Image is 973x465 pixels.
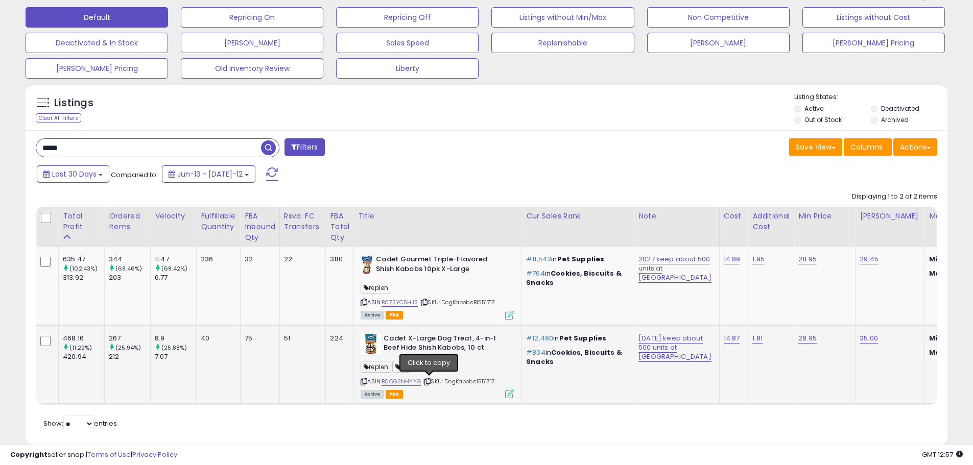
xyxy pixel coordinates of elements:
button: Sales Speed [336,33,479,53]
small: (25.88%) [161,344,187,352]
span: | SKU: DogKabobsB1551717 [419,298,495,306]
a: 1.95 [752,254,765,264]
button: Jun-13 - [DATE]-12 [162,165,255,183]
div: Clear All Filters [36,113,81,123]
span: #11,543 [526,254,551,264]
div: 344 [109,255,150,264]
p: in [526,334,626,343]
div: 51 [284,334,318,343]
b: Cadet X-Large Dog Treat, 4-in-1 Beef Hide Shish Kabobs, 10 ct [384,334,508,355]
a: 2027 keep about 500 units at [GEOGRAPHIC_DATA] [638,254,711,283]
button: [PERSON_NAME] [181,33,323,53]
div: 22 [284,255,318,264]
button: Liberty [336,58,479,79]
button: Actions [893,138,937,156]
div: 7.07 [155,352,196,361]
button: [PERSON_NAME] [647,33,790,53]
div: 11.47 [155,255,196,264]
button: Last 30 Days [37,165,109,183]
div: Title [358,211,517,222]
div: 212 [109,352,150,361]
div: 8.9 [155,334,196,343]
strong: Max: [929,348,947,357]
span: FBA [386,390,403,399]
button: Filters [284,138,324,156]
div: 224 [330,334,346,343]
div: Additional Cost [752,211,790,232]
a: 14.89 [724,254,741,264]
button: Deactivated & In Stock [26,33,168,53]
button: Save View [789,138,842,156]
b: Cadet Gourmet Triple-Flavored Shish Kabobs 10pk X-Large [376,255,500,276]
div: 40 [201,334,232,343]
label: Deactivated [881,104,919,113]
div: ASIN: [361,334,514,398]
div: 313.92 [63,273,104,282]
span: #804 [526,348,545,357]
button: Listings without Cost [802,7,945,28]
div: 236 [201,255,232,264]
a: Privacy Policy [132,450,177,459]
button: Non Competitive [647,7,790,28]
div: Velocity [155,211,192,222]
div: Min Price [798,211,851,222]
h5: Listings [54,96,93,110]
div: Note [638,211,715,222]
small: (69.46%) [115,264,142,273]
span: Pet Supplies [559,333,607,343]
span: replen [361,361,391,373]
span: All listings currently available for purchase on Amazon [361,390,384,399]
a: Terms of Use [87,450,131,459]
div: Cur Sales Rank [526,211,630,222]
button: Listings without Min/Max [491,7,634,28]
span: replen [361,282,391,293]
a: 28.95 [798,254,817,264]
div: 468.16 [63,334,104,343]
div: 420.94 [63,352,104,361]
strong: Min: [929,333,944,343]
a: 28.95 [798,333,817,344]
span: Cookies, Biscuits & Snacks [526,348,622,366]
div: 75 [245,334,272,343]
button: [PERSON_NAME] Pricing [26,58,168,79]
span: AI [392,361,410,373]
div: Displaying 1 to 2 of 2 items [852,192,937,202]
div: ASIN: [361,255,514,319]
strong: Max: [929,268,947,278]
strong: Copyright [10,450,48,459]
div: Total Profit [63,211,100,232]
div: FBA Total Qty [330,211,349,243]
span: FBA [386,311,403,320]
a: 1.81 [752,333,763,344]
a: 14.87 [724,333,740,344]
p: in [526,255,626,264]
span: Pet Supplies [557,254,605,264]
p: in [526,348,626,366]
small: (102.43%) [69,264,98,273]
small: (25.94%) [115,344,141,352]
label: Out of Stock [804,115,842,124]
small: (69.42%) [161,264,187,273]
div: 380 [330,255,346,264]
strong: Min: [929,254,944,264]
button: Repricing On [181,7,323,28]
label: Active [804,104,823,113]
button: Old Inventory Review [181,58,323,79]
span: Columns [850,142,883,152]
label: Archived [881,115,909,124]
span: Last 30 Days [52,169,97,179]
p: Listing States: [794,92,947,102]
span: All listings currently available for purchase on Amazon [361,311,384,320]
a: [DATE] keep about 500 units at [GEOGRAPHIC_DATA] [638,333,711,362]
img: 51j9iXl9i2L._SL40_.jpg [361,334,381,354]
div: 6.77 [155,273,196,282]
a: B0CG2NHYYG [382,377,421,386]
small: (11.22%) [69,344,92,352]
p: in [526,269,626,287]
img: 41cs2MI6U0L._SL40_.jpg [361,255,373,275]
a: 35.00 [860,333,878,344]
div: Fulfillable Quantity [201,211,236,232]
span: Cookies, Biscuits & Snacks [526,268,622,287]
span: #12,480 [526,333,553,343]
button: [PERSON_NAME] Pricing [802,33,945,53]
